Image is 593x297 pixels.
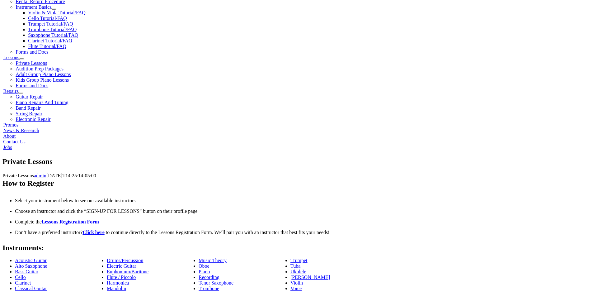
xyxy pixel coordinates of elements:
[16,4,51,10] a: Instrument Basics
[28,16,67,21] a: Cello Tutorial/FAQ
[199,280,233,285] a: Tenor Saxophone
[199,258,227,263] a: Music Theory
[15,230,367,235] p: Don’t have a preferred instructor? to continue directly to the Lessons Registration Form. We’ll p...
[28,32,78,38] a: Saxophone Tutorial/FAQ
[107,269,148,274] a: Euphonium/Baritone
[15,286,47,291] a: Classical Guitar
[3,145,12,150] a: Jobs
[290,280,303,285] a: Violin
[2,156,591,167] h1: Private Lessons
[15,219,367,225] p: Complete the
[16,77,69,83] a: Kids Group Piano Lessons
[18,92,23,94] button: Open submenu of Repairs
[16,72,71,77] a: Adult Group Piano Lessons
[199,286,219,291] a: Trombone
[16,60,47,66] a: Private Lessons
[290,275,330,280] a: [PERSON_NAME]
[28,44,66,49] a: Flute Tutorial/FAQ
[107,263,136,269] a: Electric Guitar
[16,105,40,111] a: Band Repair
[3,55,19,60] a: Lessons
[199,263,209,269] a: Oboe
[19,58,24,60] button: Open submenu of Lessons
[107,275,136,280] a: Flute / Piccolo
[16,94,43,99] a: Guitar Repair
[16,100,68,105] a: Piano Repairs And Tuning
[2,173,34,178] span: Private Lessons
[3,122,18,127] a: Promos
[16,49,48,55] a: Forms and Docs
[15,280,31,285] a: Clarinet
[199,275,219,280] a: Recording
[16,83,48,88] a: Forms and Docs
[28,27,77,32] a: Trombone Tutorial/FAQ
[15,263,47,269] a: Alto Saxophone
[290,286,302,291] a: Voice
[15,258,47,263] a: Acoustic Guitar
[42,219,99,224] a: Lessons Registration Form
[2,179,367,188] h2: How to Register
[46,173,96,178] span: [DATE]T14:25:14-05:00
[51,8,56,10] button: Open submenu of Instrument Basics
[34,173,46,178] a: admin
[290,269,306,274] a: Ukulele
[290,263,300,269] a: Tuba
[15,198,367,204] p: Select your instrument below to see our available instructors
[199,269,210,274] a: Piano
[16,111,42,116] a: String Repair
[3,89,18,94] a: Repairs
[107,258,143,263] a: Drums/Percussion
[3,133,16,139] a: About
[82,230,104,235] a: Click here
[3,128,39,133] a: News & Research
[290,258,308,263] a: Trumpet
[28,38,72,43] a: Clarinet Tutorial/FAQ
[2,156,591,167] section: Page Title Bar
[28,10,86,15] a: Violin & Viola Tutorial/FAQ
[2,243,367,253] h2: Instruments:
[107,280,129,285] a: Harmonica
[16,117,50,122] a: Electronic Repair
[3,139,26,144] a: Contact Us
[15,269,38,274] a: Bass Guitar
[16,66,64,71] a: Audition Prep Packages
[15,208,367,214] p: Choose an instructor and click the “SIGN-UP FOR LESSONS” button on their profile page
[15,275,26,280] a: Cello
[107,286,126,291] a: Mandolin
[28,21,73,26] a: Trumpet Tutorial/FAQ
